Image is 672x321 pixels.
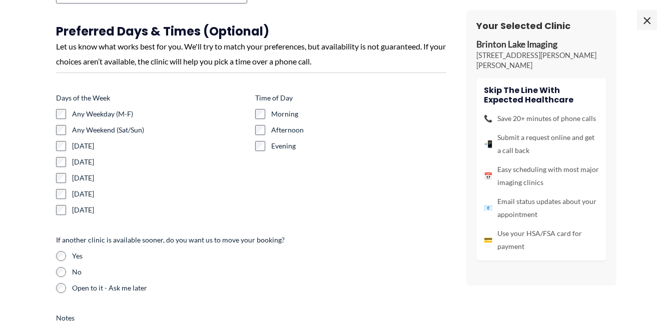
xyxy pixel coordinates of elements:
[72,189,247,199] label: [DATE]
[484,85,599,104] h4: Skip the line with Expected Healthcare
[255,93,293,103] legend: Time of Day
[484,233,492,246] span: 💳
[484,201,492,214] span: 📧
[484,169,492,182] span: 📅
[56,93,110,103] legend: Days of the Week
[484,112,492,125] span: 📞
[476,39,606,50] p: Brinton Lake Imaging
[484,137,492,150] span: 📲
[72,205,247,215] label: [DATE]
[72,173,247,183] label: [DATE]
[271,125,446,135] label: Afternoon
[72,157,247,167] label: [DATE]
[484,112,599,125] li: Save 20+ minutes of phone calls
[271,109,446,119] label: Morning
[72,283,446,293] label: Open to it - Ask me later
[72,141,247,151] label: [DATE]
[72,267,446,277] label: No
[484,131,599,157] li: Submit a request online and get a call back
[56,235,285,245] legend: If another clinic is available sooner, do you want us to move your booking?
[72,125,247,135] label: Any Weekend (Sat/Sun)
[484,227,599,253] li: Use your HSA/FSA card for payment
[72,109,247,119] label: Any Weekday (M-F)
[56,23,446,39] h3: Preferred Days & Times (Optional)
[484,163,599,189] li: Easy scheduling with most major imaging clinics
[56,39,446,68] div: Let us know what works best for you. We'll try to match your preferences, but availability is not...
[637,10,657,30] span: ×
[72,251,446,261] label: Yes
[484,195,599,221] li: Email status updates about your appointment
[476,20,606,31] h3: Your Selected Clinic
[476,50,606,70] p: [STREET_ADDRESS][PERSON_NAME][PERSON_NAME]
[271,141,446,151] label: Evening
